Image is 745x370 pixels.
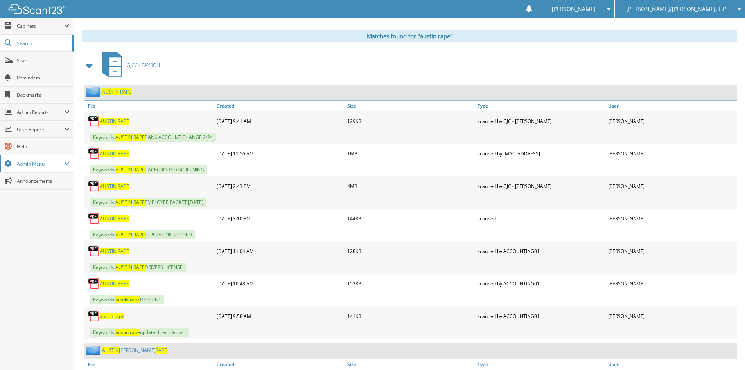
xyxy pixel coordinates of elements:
span: Search [17,40,68,47]
span: austin [115,296,129,303]
div: 128KB [345,243,476,259]
a: Created [215,359,345,370]
span: Cabinets [17,23,64,29]
div: scanned by ACCOUNTING01 [476,276,606,291]
img: PDF.png [88,180,100,192]
a: Size [345,359,476,370]
div: 141KB [345,308,476,324]
span: Keywords: DRIVERS LICENSE [90,263,186,272]
img: PDF.png [88,278,100,289]
img: PDF.png [88,245,100,257]
span: Help [17,143,70,150]
span: RAPE [133,231,145,238]
span: austin [100,313,113,319]
div: 129KB [345,113,476,129]
span: GJCC - PAYROLL [127,62,161,69]
span: RAPE [120,88,131,95]
span: Keywords: DISIPLINE [90,295,164,304]
span: AUSTIN [100,248,117,254]
span: [PERSON_NAME] [552,7,596,11]
span: AUSTIN [100,118,117,125]
div: [PERSON_NAME] [606,243,737,259]
span: Keywords: EMPLOYEE PACKET [DATE] [90,198,206,207]
span: RAPE [118,248,129,254]
a: AUSTIN RAPE [100,183,129,190]
div: [PERSON_NAME] [606,113,737,129]
span: Reminders [17,74,70,81]
span: AUSTIN [115,134,132,141]
img: scan123-logo-white.svg [8,4,66,14]
div: 4MB [345,178,476,194]
span: AUSTIN [115,231,132,238]
span: Keywords: BANK ACCOUNT CHANGE 2/24 [90,133,216,142]
div: Matches found for "austin rape" [82,30,737,42]
div: [PERSON_NAME] [606,178,737,194]
span: User Reports [17,126,64,133]
img: PDF.png [88,148,100,159]
img: PDF.png [88,310,100,322]
img: PDF.png [88,115,100,127]
a: AUSTIN RAPE [100,118,129,125]
div: scanned [476,211,606,226]
span: AUSTIN [100,150,117,157]
span: RAPE [118,183,129,190]
div: [DATE] 10:48 AM [215,276,345,291]
span: AUSTIN [100,280,117,287]
div: [DATE] 9:58 AM [215,308,345,324]
div: [PERSON_NAME] [606,146,737,161]
span: rape [130,329,140,336]
div: 1MB [345,146,476,161]
div: [PERSON_NAME] [606,276,737,291]
img: PDF.png [88,213,100,224]
span: RAPE [133,199,145,206]
a: AUSTIN RAPE [100,150,129,157]
span: RAPE [118,150,129,157]
div: 144KB [345,211,476,226]
div: scanned by ACCOUNTING01 [476,243,606,259]
img: folder2.png [86,345,102,355]
div: [PERSON_NAME] [606,211,737,226]
a: AUSTIN RAPE [102,88,131,95]
div: scanned by [MAC_ADDRESS] [476,146,606,161]
span: RAPE [133,134,145,141]
a: File [84,101,215,111]
span: [PERSON_NAME]/[PERSON_NAME], L.P [626,7,726,11]
span: Keywords: update direct deposit [90,328,189,337]
a: AUSTIN RAPE [100,248,129,254]
span: RAPE [118,280,129,287]
span: Scan [17,57,70,64]
span: AUSTIN [115,166,132,173]
div: [PERSON_NAME] [606,308,737,324]
div: [DATE] 3:10 PM [215,211,345,226]
span: RAPE [156,347,167,354]
span: AUSTIN [115,199,132,206]
span: AUSTIN [115,264,132,271]
div: scanned by GJC - [PERSON_NAME] [476,113,606,129]
span: Admin Reports [17,109,64,116]
a: AUSTIN RAPE [100,280,129,287]
div: 152KB [345,276,476,291]
div: scanned by GJC - [PERSON_NAME] [476,178,606,194]
span: austin [115,329,129,336]
span: AUSTIN [102,88,119,95]
span: Announcements [17,178,70,184]
div: [DATE] 2:43 PM [215,178,345,194]
a: Created [215,101,345,111]
a: austin rape [100,313,124,319]
span: Keywords: SEPERATION RECORD [90,230,195,239]
div: scanned by ACCOUNTING01 [476,308,606,324]
a: User [606,101,737,111]
a: User [606,359,737,370]
iframe: Chat Widget [706,332,745,370]
span: RAPE [133,166,145,173]
span: Bookmarks [17,92,70,98]
div: [DATE] 9:41 AM [215,113,345,129]
img: folder2.png [86,87,102,97]
a: GJCC - PAYROLL [97,50,161,81]
span: AUSTIN [100,183,117,190]
span: RAPE [133,264,145,271]
span: Keywords: BACKGROUND SCREENING [90,165,207,174]
a: AUSTIN RAPE [100,215,129,222]
a: Type [476,101,606,111]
